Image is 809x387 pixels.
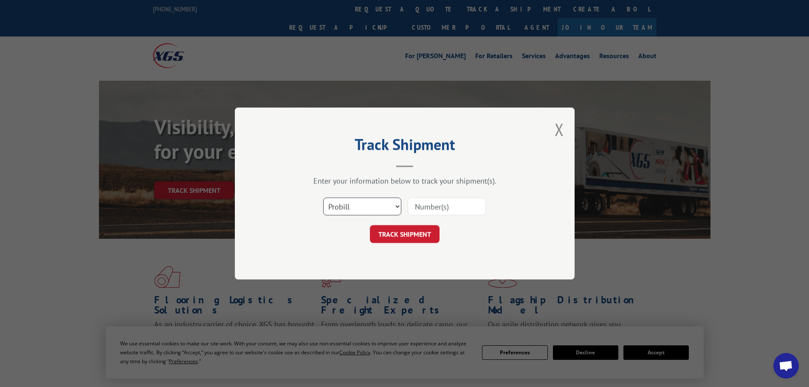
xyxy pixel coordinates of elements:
[555,118,564,141] button: Close modal
[408,198,486,215] input: Number(s)
[277,176,532,186] div: Enter your information below to track your shipment(s).
[773,353,799,379] div: Open chat
[277,138,532,155] h2: Track Shipment
[370,225,440,243] button: TRACK SHIPMENT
